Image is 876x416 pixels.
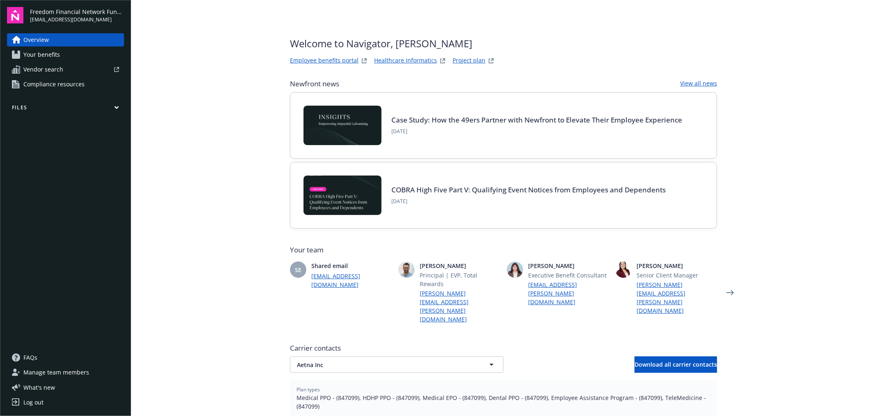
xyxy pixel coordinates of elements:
span: Freedom Financial Network Funding, LLC [30,7,124,16]
span: [EMAIL_ADDRESS][DOMAIN_NAME] [30,16,124,23]
a: [EMAIL_ADDRESS][PERSON_NAME][DOMAIN_NAME] [528,280,609,306]
span: Newfront news [290,79,339,89]
span: Aetna Inc [297,361,468,369]
a: Healthcare Informatics [374,56,437,66]
a: springbukWebsite [438,56,448,66]
span: Principal | EVP, Total Rewards [420,271,500,288]
a: Your benefits [7,48,124,61]
img: BLOG-Card Image - Compliance - COBRA High Five Pt 5 - 09-11-25.jpg [303,176,382,215]
a: View all news [680,79,717,89]
span: Manage team members [23,366,89,379]
a: projectPlanWebsite [486,56,496,66]
span: Welcome to Navigator , [PERSON_NAME] [290,36,496,51]
span: Plan types [297,386,710,393]
img: photo [615,261,632,278]
a: [PERSON_NAME][EMAIL_ADDRESS][PERSON_NAME][DOMAIN_NAME] [637,280,717,315]
span: FAQs [23,351,37,364]
span: [DATE] [391,198,666,205]
img: navigator-logo.svg [7,7,23,23]
a: Vendor search [7,63,124,76]
a: Manage team members [7,366,124,379]
a: striveWebsite [359,56,369,66]
a: FAQs [7,351,124,364]
span: Your team [290,245,717,255]
span: [PERSON_NAME] [637,261,717,270]
span: [PERSON_NAME] [420,261,500,270]
img: Card Image - INSIGHTS copy.png [303,106,382,145]
span: Medical PPO - (847099), HDHP PPO - (847099), Medical EPO - (847099), Dental PPO - (847099), Emplo... [297,393,710,411]
a: Overview [7,33,124,46]
span: Shared email [311,261,392,270]
span: Carrier contacts [290,343,717,353]
a: [PERSON_NAME][EMAIL_ADDRESS][PERSON_NAME][DOMAIN_NAME] [420,289,500,324]
span: Compliance resources [23,78,85,91]
span: Senior Client Manager [637,271,717,280]
a: Employee benefits portal [290,56,359,66]
button: Freedom Financial Network Funding, LLC[EMAIL_ADDRESS][DOMAIN_NAME] [30,7,124,23]
button: Files [7,104,124,114]
a: Next [724,286,737,299]
span: Download all carrier contacts [635,361,717,368]
a: Compliance resources [7,78,124,91]
span: [PERSON_NAME] [528,261,609,270]
span: Executive Benefit Consultant [528,271,609,280]
a: Project plan [453,56,485,66]
img: photo [507,261,523,278]
span: SE [295,266,301,274]
button: What's new [7,383,68,392]
div: Log out [23,396,44,409]
span: Your benefits [23,48,60,61]
button: Download all carrier contacts [635,356,717,373]
a: [EMAIL_ADDRESS][DOMAIN_NAME] [311,272,392,289]
span: [DATE] [391,128,682,135]
span: What ' s new [23,383,55,392]
button: Aetna Inc [290,356,504,373]
img: photo [398,261,415,278]
span: Overview [23,33,49,46]
a: Case Study: How the 49ers Partner with Newfront to Elevate Their Employee Experience [391,115,682,125]
span: Vendor search [23,63,63,76]
a: COBRA High Five Part V: Qualifying Event Notices from Employees and Dependents [391,185,666,194]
